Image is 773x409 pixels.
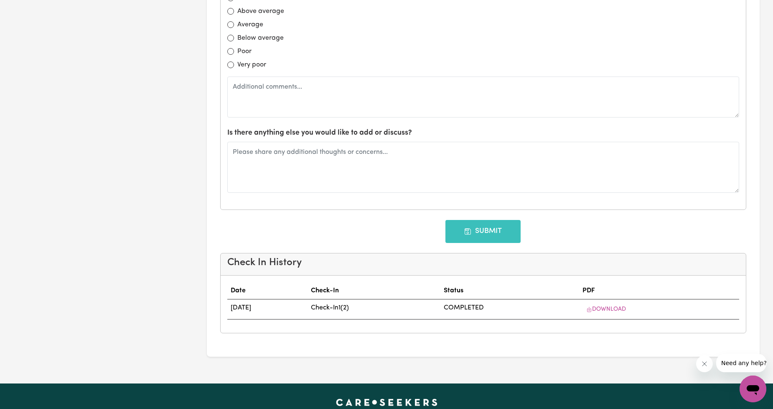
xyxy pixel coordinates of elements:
iframe: Close message [696,355,713,372]
th: Date [227,282,308,299]
td: [DATE] [227,299,308,320]
span: Need any help? [5,6,51,13]
th: PDF [579,282,739,299]
a: Careseekers home page [336,399,437,405]
label: Poor [237,46,252,56]
h4: Check In History [227,257,740,269]
button: Download [582,303,630,316]
th: Status [440,282,579,299]
th: Check-In [308,282,440,299]
iframe: Message from company [716,354,766,372]
label: Is there anything else you would like to add or discuss? [227,128,412,138]
td: COMPLETED [440,299,579,320]
label: Average [237,20,263,30]
button: Submit [445,220,521,243]
label: Very poor [237,60,266,70]
label: Above average [237,6,284,16]
label: Below average [237,33,284,43]
td: Check-In 1 ( 2 ) [308,299,440,320]
iframe: Button to launch messaging window [740,376,766,402]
